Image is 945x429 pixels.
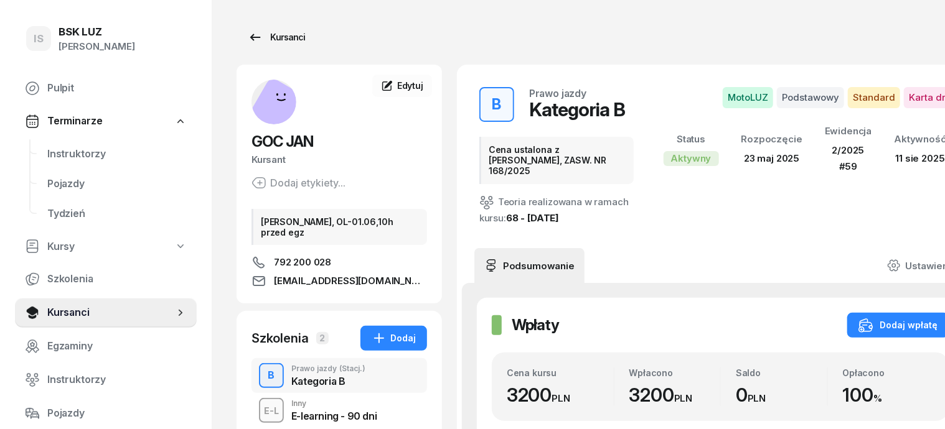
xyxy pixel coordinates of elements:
span: Kursy [47,239,75,255]
div: Saldo [736,367,827,378]
div: B [487,92,507,117]
span: Egzaminy [47,338,187,354]
span: Instruktorzy [47,146,187,162]
small: % [873,392,882,404]
div: Dodaj wpłatę [858,318,938,333]
div: Aktywny [664,151,719,166]
a: Kursanci [237,25,316,50]
a: [EMAIL_ADDRESS][DOMAIN_NAME] [252,274,427,288]
div: Cena ustalona z [PERSON_NAME], ZASW. NR 168/2025 [479,137,634,184]
div: BSK LUZ [59,27,135,37]
div: Prawo jazdy [529,88,586,98]
span: 23 maj 2025 [744,152,799,164]
a: Egzaminy [15,331,197,361]
div: Rozpoczęcie [741,131,802,147]
button: BPrawo jazdy(Stacj.)Kategoria B [252,358,427,393]
div: 3200 [507,384,614,407]
span: Pulpit [47,80,187,96]
a: 68 - [DATE] [506,212,559,224]
div: E-L [259,403,284,418]
div: Szkolenia [252,330,309,347]
button: E-LInnyE-learning - 90 dni [252,393,427,428]
span: GOC JAN [252,132,313,150]
span: Standard [848,87,900,108]
div: 2/2025 #59 [825,142,872,174]
div: Inny [291,400,377,407]
a: Instruktorzy [37,139,197,169]
button: Dodaj etykiety... [252,175,346,190]
span: Kursanci [47,305,174,321]
span: 792 200 028 [274,255,331,270]
a: 792 200 028 [252,255,427,270]
span: Instruktorzy [47,372,187,388]
span: Podstawowy [777,87,844,108]
div: [PERSON_NAME], OL-01.06,10h przed egz [252,209,427,245]
div: Ewidencja [825,123,872,139]
span: Pojazdy [47,176,187,192]
a: Pojazdy [37,169,197,199]
div: Status [664,131,719,147]
button: Dodaj [360,326,427,351]
div: Teoria realizowana w ramach kursu: [479,194,634,226]
div: Kategoria B [529,98,625,121]
div: Dodaj [372,331,416,346]
a: Szkolenia [15,264,197,294]
div: [PERSON_NAME] [59,39,135,55]
a: Instruktorzy [15,365,197,395]
div: B [263,365,280,386]
div: Wpłacono [629,367,721,378]
span: [EMAIL_ADDRESS][DOMAIN_NAME] [274,274,427,288]
a: Tydzień [37,199,197,229]
span: (Stacj.) [339,365,365,372]
span: MotoLUZ [723,87,773,108]
div: E-learning - 90 dni [291,411,377,421]
div: Prawo jazdy [291,365,365,372]
button: B [259,363,284,388]
button: B [479,87,514,122]
small: PLN [748,392,766,404]
h2: Wpłaty [512,315,559,335]
a: Kursy [15,233,197,261]
div: 0 [736,384,827,407]
a: Pojazdy [15,399,197,428]
span: 2 [316,332,329,344]
a: Podsumowanie [474,248,585,283]
div: Opłacono [843,367,934,378]
span: Terminarze [47,113,102,129]
span: Pojazdy [47,405,187,422]
div: 3200 [629,384,721,407]
span: IS [34,34,44,44]
a: Kursanci [15,298,197,328]
small: PLN [674,392,693,404]
div: Kursant [252,152,427,168]
span: Szkolenia [47,271,187,287]
div: Kategoria B [291,376,365,386]
div: 100 [843,384,934,407]
span: Tydzień [47,206,187,222]
div: Cena kursu [507,367,614,378]
a: Terminarze [15,107,197,136]
a: Pulpit [15,73,197,103]
a: Edytuj [372,75,432,97]
div: Kursanci [248,30,305,45]
button: E-L [259,398,284,423]
span: Edytuj [397,80,423,91]
small: PLN [552,392,570,404]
